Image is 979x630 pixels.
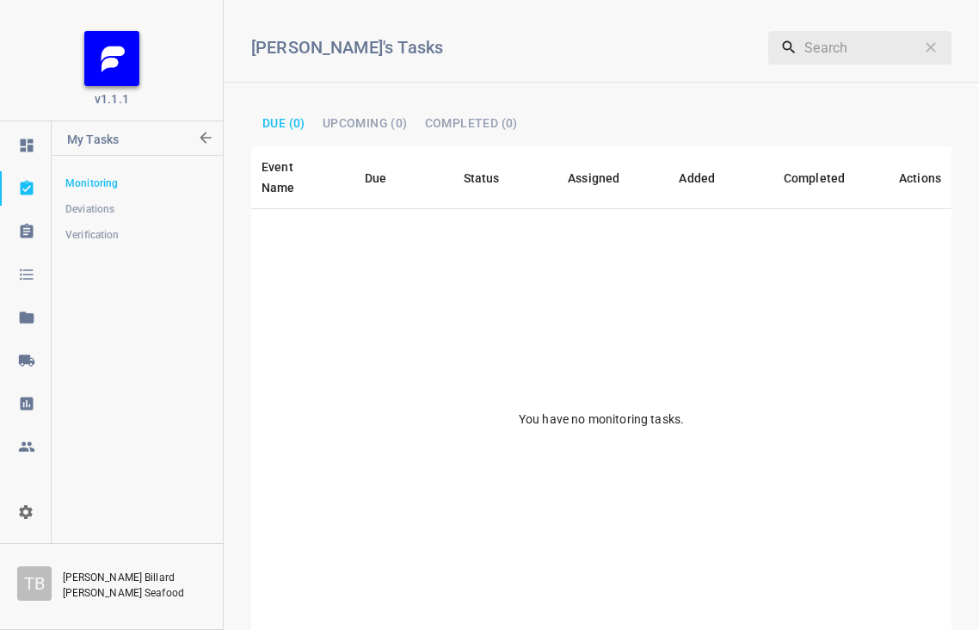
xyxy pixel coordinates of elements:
div: T B [17,566,52,601]
div: Due [365,168,386,188]
button: Completed (0) [418,112,525,134]
span: Due [365,168,409,188]
span: Completed (0) [425,117,518,129]
a: Monitoring [52,166,222,201]
button: Upcoming (0) [316,112,415,134]
svg: Search [780,39,797,56]
a: Verification [52,218,222,252]
span: Added [679,168,737,188]
span: v1.1.1 [95,90,129,108]
a: Deviations [52,192,222,226]
div: Assigned [568,168,619,188]
span: Verification [65,226,208,244]
p: My Tasks [67,121,195,163]
h6: [PERSON_NAME]'s Tasks [251,34,699,61]
span: Deviations [65,201,208,218]
span: Assigned [568,168,642,188]
div: Completed [784,168,845,188]
div: Added [679,168,715,188]
div: Event Name [262,157,322,198]
img: FB_Logo_Reversed_RGB_Icon.895fbf61.png [84,31,139,86]
span: Completed [784,168,867,188]
input: Search [804,30,915,65]
p: [PERSON_NAME] Billard [63,570,206,585]
span: Due (0) [262,117,305,129]
div: Status [464,168,500,188]
span: Upcoming (0) [323,117,408,129]
span: Status [464,168,522,188]
button: Due (0) [256,112,312,134]
p: [PERSON_NAME] Seafood [63,585,200,601]
span: Event Name [262,157,344,198]
span: Monitoring [65,175,208,192]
